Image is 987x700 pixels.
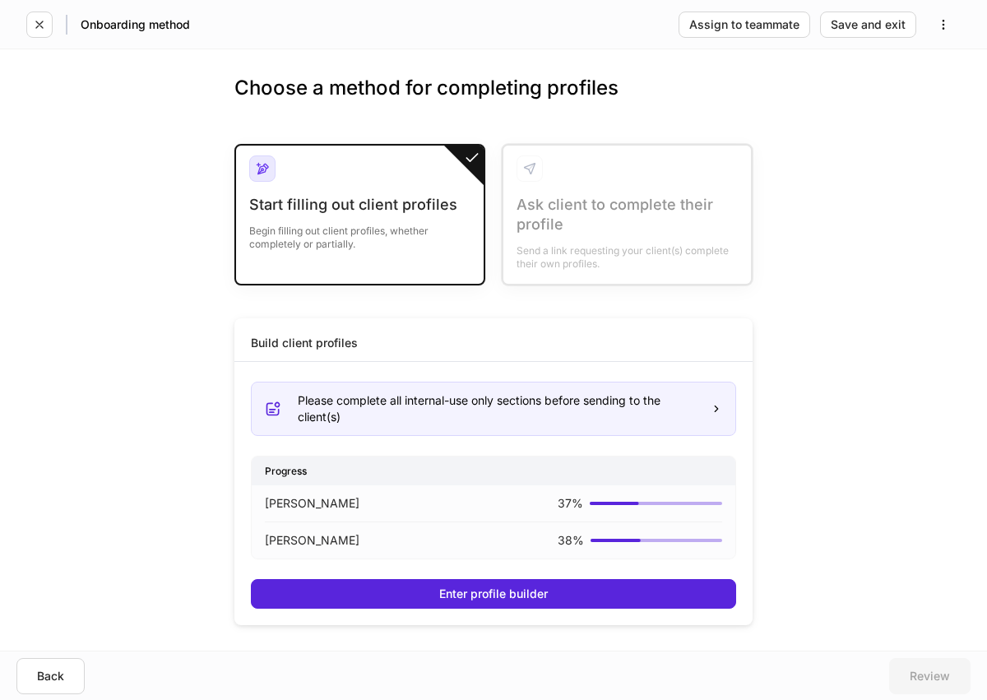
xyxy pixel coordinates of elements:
button: Save and exit [820,12,916,38]
div: Assign to teammate [689,19,799,30]
div: Back [37,670,64,682]
button: Enter profile builder [251,579,736,609]
p: 38 % [558,532,584,549]
div: Start filling out client profiles [249,195,470,215]
div: Save and exit [831,19,906,30]
div: Progress [252,457,735,485]
h5: Onboarding method [81,16,190,33]
p: [PERSON_NAME] [265,495,359,512]
div: Enter profile builder [439,588,548,600]
p: 37 % [558,495,583,512]
div: Begin filling out client profiles, whether completely or partially. [249,215,470,251]
div: Please complete all internal-use only sections before sending to the client(s) [298,392,697,425]
p: [PERSON_NAME] [265,532,359,549]
h3: Choose a method for completing profiles [234,75,753,127]
button: Assign to teammate [679,12,810,38]
button: Back [16,658,85,694]
div: Build client profiles [251,335,358,351]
